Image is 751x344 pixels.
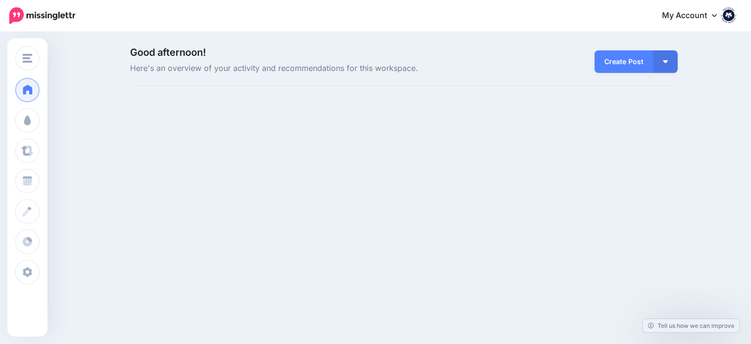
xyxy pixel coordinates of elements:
[22,54,32,63] img: menu.png
[130,46,206,58] span: Good afternoon!
[663,60,668,63] img: arrow-down-white.png
[595,50,653,73] a: Create Post
[130,62,490,75] span: Here's an overview of your activity and recommendations for this workspace.
[652,4,736,28] a: My Account
[9,7,75,24] img: Missinglettr
[643,319,739,332] a: Tell us how we can improve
